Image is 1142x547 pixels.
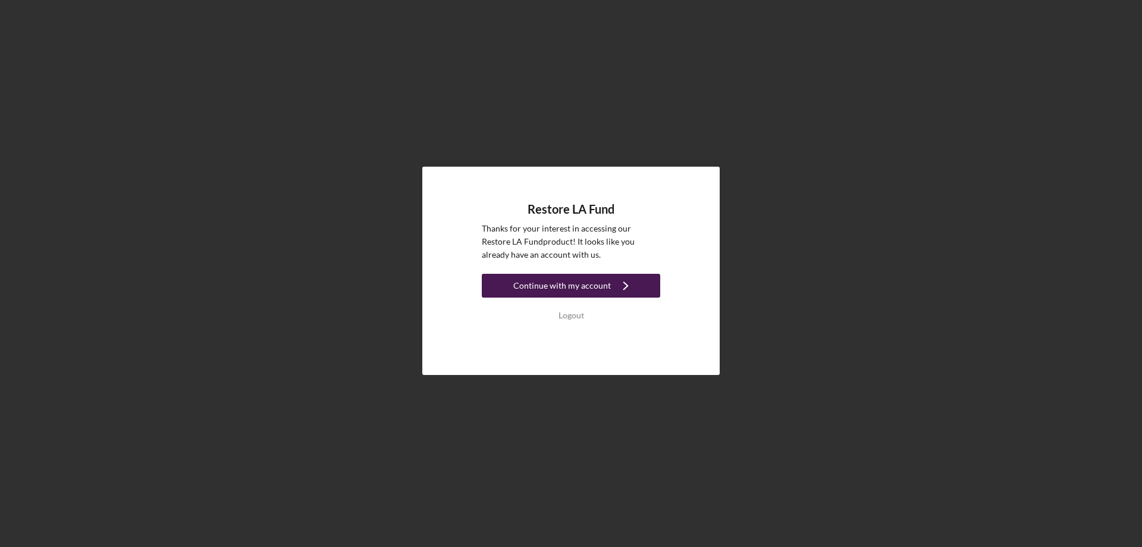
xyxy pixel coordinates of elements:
[482,304,660,327] button: Logout
[513,274,611,298] div: Continue with my account
[482,274,660,298] button: Continue with my account
[559,304,584,327] div: Logout
[482,274,660,301] a: Continue with my account
[528,202,614,216] h4: Restore LA Fund
[482,222,660,262] p: Thanks for your interest in accessing our Restore LA Fund product! It looks like you already have...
